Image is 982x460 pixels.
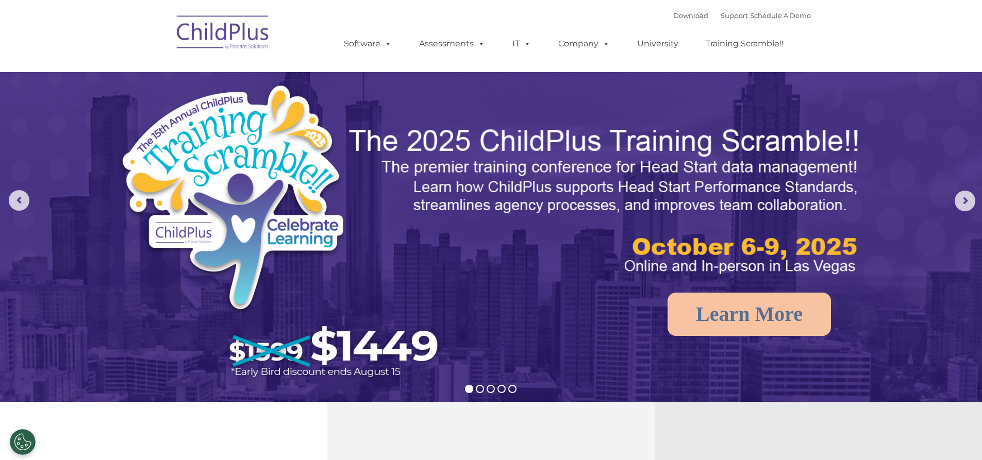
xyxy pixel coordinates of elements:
a: Schedule A Demo [750,11,811,20]
button: Cookies Settings [10,429,36,455]
a: Software [334,33,402,54]
a: Learn More [668,293,831,336]
a: Company [548,33,620,54]
a: Training Scramble!! [695,33,794,54]
font: | [673,11,811,20]
a: Download [673,11,708,20]
a: University [627,33,689,54]
img: ChildPlus by Procare Solutions [172,8,275,60]
a: Support [721,11,748,20]
span: Phone number [143,110,187,118]
span: Last name [143,68,175,76]
a: IT [502,33,541,54]
a: Assessments [409,33,495,54]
